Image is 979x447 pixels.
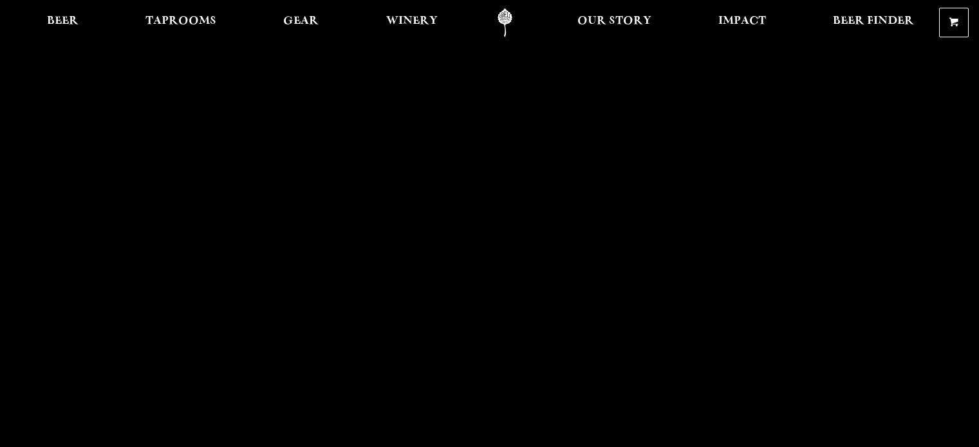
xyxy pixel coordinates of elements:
[47,16,79,26] span: Beer
[283,16,319,26] span: Gear
[577,16,651,26] span: Our Story
[378,8,446,37] a: Winery
[569,8,660,37] a: Our Story
[137,8,225,37] a: Taprooms
[386,16,438,26] span: Winery
[833,16,914,26] span: Beer Finder
[718,16,766,26] span: Impact
[481,8,529,37] a: Odell Home
[145,16,216,26] span: Taprooms
[710,8,774,37] a: Impact
[39,8,87,37] a: Beer
[275,8,327,37] a: Gear
[825,8,922,37] a: Beer Finder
